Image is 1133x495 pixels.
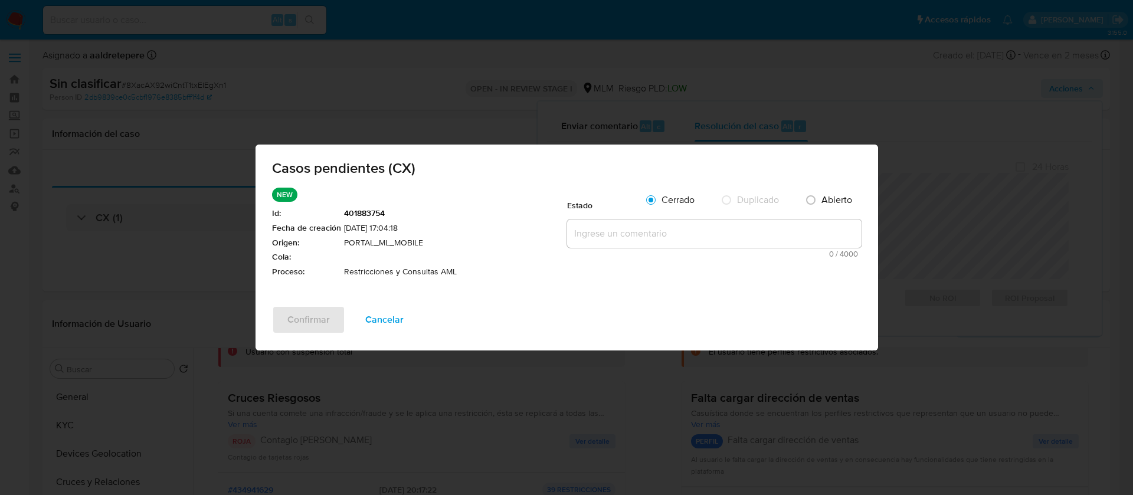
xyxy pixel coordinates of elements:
[344,266,567,278] span: Restricciones y Consultas AML
[272,188,297,202] p: NEW
[272,208,341,219] span: Id :
[344,222,567,234] span: [DATE] 17:04:18
[365,307,404,333] span: Cancelar
[272,222,341,234] span: Fecha de creación
[821,193,852,206] span: Abierto
[272,161,862,175] span: Casos pendientes (CX)
[272,251,341,263] span: Cola :
[272,237,341,249] span: Origen :
[350,306,419,334] button: Cancelar
[567,188,638,217] div: Estado
[272,266,341,278] span: Proceso :
[344,208,567,219] span: 401883754
[344,237,567,249] span: PORTAL_ML_MOBILE
[662,193,695,206] span: Cerrado
[571,250,858,258] span: Máximo 4000 caracteres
